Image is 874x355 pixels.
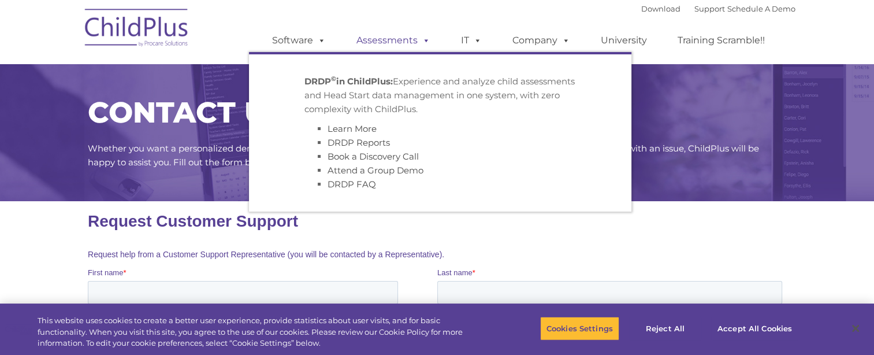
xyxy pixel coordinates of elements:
a: Learn More [328,123,377,134]
a: Support [694,4,725,13]
sup: © [331,75,336,83]
span: Last name [349,67,385,76]
img: ChildPlus by Procare Solutions [79,1,195,58]
p: Experience and analyze child assessments and Head Start data management in one system, with zero ... [304,75,576,116]
a: IT [449,29,493,52]
a: Software [261,29,337,52]
button: Cookies Settings [540,316,619,341]
a: Company [501,29,582,52]
span: Whether you want a personalized demo of the software, looking for answers, interested in training... [88,143,759,168]
a: Book a Discovery Call [328,151,419,162]
a: Schedule A Demo [727,4,795,13]
a: Training Scramble!! [666,29,776,52]
button: Reject All [629,316,701,341]
font: | [641,4,795,13]
button: Close [843,316,868,341]
span: Phone number [349,114,399,123]
div: This website uses cookies to create a better user experience, provide statistics about user visit... [38,315,481,349]
a: University [589,29,659,52]
a: Assessments [345,29,442,52]
span: CONTACT US [88,95,285,130]
strong: DRDP in ChildPlus: [304,76,393,87]
button: Accept All Cookies [711,316,798,341]
a: DRDP FAQ [328,179,376,190]
a: Attend a Group Demo [328,165,423,176]
a: DRDP Reports [328,137,390,148]
a: Download [641,4,680,13]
